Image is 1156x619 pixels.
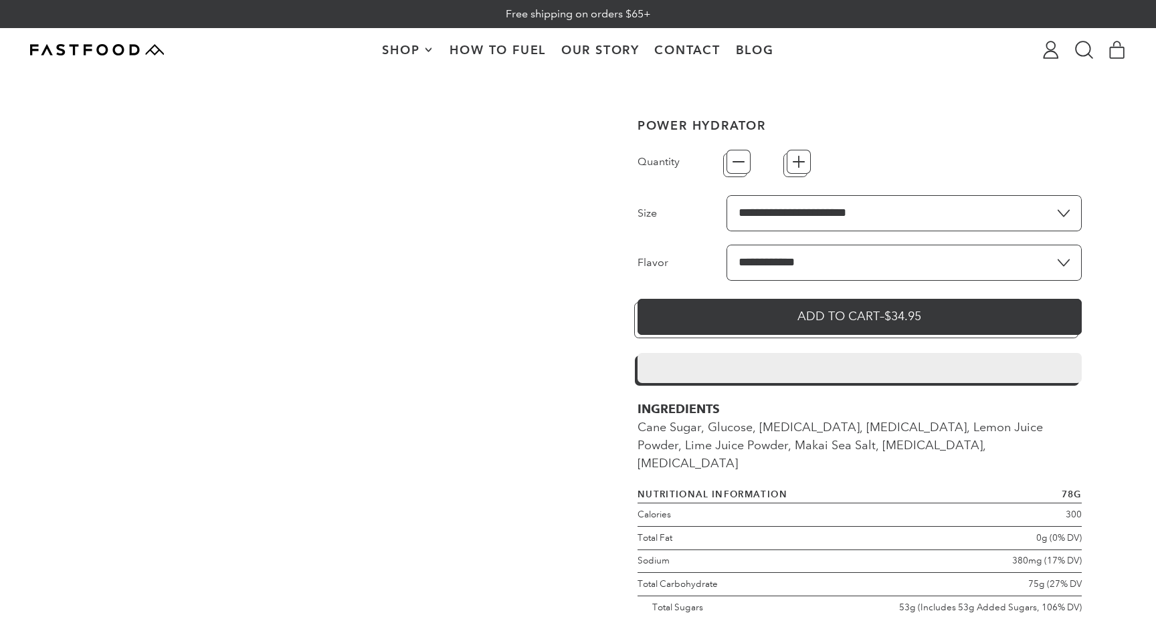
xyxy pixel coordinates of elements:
[1036,531,1082,545] span: 0g (0% DV)
[638,120,1082,132] h1: Power Hydrator
[638,255,727,271] label: Flavor
[30,44,164,55] img: Fastfood
[638,299,1082,335] button: Add to Cart–$34.95
[442,29,553,71] a: How To Fuel
[1028,578,1082,591] span: 75g (27% DV
[638,491,787,499] span: Nutritional information
[638,531,672,545] span: Total Fat
[638,402,720,416] strong: INGREDIENTS
[899,601,1082,614] span: 53g (Includes 53g Added Sugars, 106% DV)
[1012,554,1082,568] span: 380mg (17% DV)
[638,578,718,591] span: Total Carbohydrate
[787,150,811,174] button: +
[647,29,728,71] a: Contact
[728,29,781,71] a: Blog
[375,29,442,71] button: Shop
[638,154,727,170] label: Quantity
[652,601,703,614] span: Total Sugars
[727,150,751,174] button: −
[638,205,727,221] label: Size
[638,554,670,568] span: Sodium
[1066,508,1082,521] span: 300
[554,29,648,71] a: Our Story
[1062,491,1082,499] span: 78g
[638,400,1082,473] div: Cane Sugar, Glucose, [MEDICAL_DATA], [MEDICAL_DATA], Lemon Juice Powder, Lime Juice Powder, Makai...
[638,508,671,521] span: Calories
[382,44,423,56] span: Shop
